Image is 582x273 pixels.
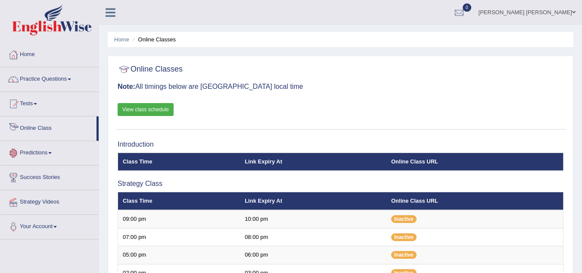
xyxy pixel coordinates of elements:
a: Success Stories [0,166,99,187]
a: View class schedule [118,103,174,116]
th: Online Class URL [386,192,563,210]
td: 05:00 pm [118,246,240,264]
a: Home [114,36,129,43]
th: Class Time [118,192,240,210]
h3: Strategy Class [118,180,563,188]
h2: Online Classes [118,63,183,76]
td: 08:00 pm [240,228,386,246]
li: Online Classes [131,35,176,44]
a: Tests [0,92,99,113]
th: Online Class URL [386,153,563,171]
span: Inactive [391,251,417,259]
span: Inactive [391,233,417,241]
span: Inactive [391,215,417,223]
th: Class Time [118,153,240,171]
td: 10:00 pm [240,210,386,228]
span: 0 [463,3,471,12]
a: Practice Questions [0,67,99,89]
h3: Introduction [118,141,563,148]
th: Link Expiry At [240,153,386,171]
a: Online Class [0,116,96,138]
td: 09:00 pm [118,210,240,228]
b: Note: [118,83,135,90]
h3: All timings below are [GEOGRAPHIC_DATA] local time [118,83,563,91]
a: Predictions [0,141,99,163]
th: Link Expiry At [240,192,386,210]
a: Home [0,43,99,64]
td: 07:00 pm [118,228,240,246]
td: 06:00 pm [240,246,386,264]
a: Strategy Videos [0,190,99,212]
a: Your Account [0,215,99,236]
